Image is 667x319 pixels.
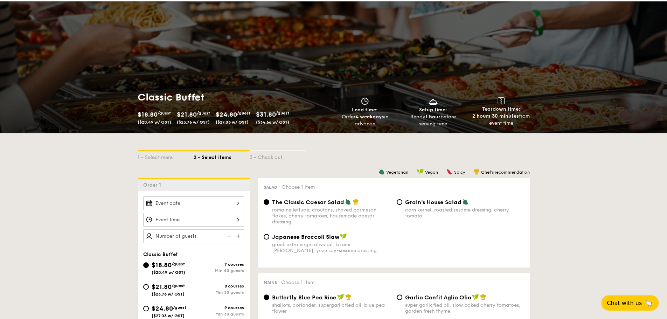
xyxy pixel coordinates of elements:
div: from event time [470,113,533,127]
span: $24.80 [152,305,173,312]
img: icon-vegetarian.fe4039eb.svg [462,199,468,205]
span: Choose 1 item [282,184,315,190]
span: Setup time: [419,107,447,113]
span: /guest [172,262,185,266]
div: Order in advance [334,113,396,127]
input: The Classic Caesar Saladromaine lettuce, croutons, shaved parmesan flakes, cherry tomatoes, house... [264,199,269,205]
span: ($20.49 w/ GST) [152,270,185,275]
img: icon-clock.2db775ea.svg [360,97,370,105]
strong: 2 hours 30 minutes [472,113,519,119]
input: Japanese Broccoli Slawgreek extra virgin olive oil, kizami [PERSON_NAME], yuzu soy-sesame dressing [264,234,269,240]
img: icon-vegan.f8ff3823.svg [337,294,344,300]
span: $24.80 [216,111,237,118]
img: icon-spicy.37a8142b.svg [446,168,453,175]
input: Number of guests [143,229,244,243]
span: /guest [197,111,210,116]
span: ($27.03 w/ GST) [216,120,249,125]
strong: 4 weekdays [355,114,384,120]
img: icon-vegan.f8ff3823.svg [417,168,424,175]
input: Butterfly Blue Pea Riceshallots, coriander, supergarlicfied oil, blue pea flower [264,294,269,300]
div: Min 30 guests [194,290,244,295]
span: Choose 1 item [281,279,314,285]
img: icon-chef-hat.a58ddaea.svg [353,199,359,205]
img: icon-teardown.65201eee.svg [498,97,505,104]
span: Garlic Confit Aglio Olio [405,294,471,301]
input: Event date [143,196,244,210]
span: ($23.76 w/ GST) [177,120,210,125]
span: ($34.66 w/ GST) [256,120,289,125]
button: Chat with us🦙 [601,295,659,311]
img: icon-reduce.1d2dbef1.svg [223,229,234,243]
div: 9 courses [194,305,244,310]
span: Chat with us [607,300,642,306]
img: icon-vegetarian.fe4039eb.svg [378,168,385,175]
span: /guest [172,283,185,288]
span: 🦙 [645,299,653,307]
input: $24.80/guest($27.03 w/ GST)9 coursesMin 30 guests [143,306,149,311]
strong: 1 hour [425,114,440,120]
span: Spicy [454,170,465,175]
input: Event time [143,213,244,227]
h1: Classic Buffet [138,91,331,104]
div: Min 30 guests [194,312,244,317]
span: Classic Buffet [143,251,178,257]
span: Lead time: [352,107,378,113]
div: super garlicfied oil, slow baked cherry tomatoes, garden fresh thyme [405,302,524,314]
span: Vegetarian [386,170,408,175]
span: Butterfly Blue Pea Rice [272,294,336,301]
div: 3 - Check out [250,151,306,161]
div: 2 - Select items [194,151,250,161]
span: Grain's House Salad [405,199,461,206]
span: Teardown time: [482,106,520,112]
img: icon-chef-hat.a58ddaea.svg [480,294,486,300]
div: Ready before serving time [402,113,464,127]
div: 1 - Select menu [138,151,194,161]
span: Vegan [425,170,438,175]
div: shallots, coriander, supergarlicfied oil, blue pea flower [272,302,391,314]
span: $31.80 [256,111,276,118]
img: icon-vegan.f8ff3823.svg [340,233,347,240]
span: Mains [264,280,277,285]
img: icon-add.58712e84.svg [234,229,244,243]
img: icon-dish.430c3a2e.svg [428,97,438,105]
span: $18.80 [152,261,172,269]
span: ($27.03 w/ GST) [152,313,185,318]
span: ($23.76 w/ GST) [152,292,185,297]
div: 8 courses [194,284,244,289]
span: /guest [237,111,250,116]
span: Order 1 [143,182,164,188]
span: The Classic Caesar Salad [272,199,344,206]
input: Garlic Confit Aglio Oliosuper garlicfied oil, slow baked cherry tomatoes, garden fresh thyme [397,294,402,300]
span: $21.80 [152,283,172,291]
span: $21.80 [177,111,197,118]
span: Japanese Broccoli Slaw [272,234,339,240]
div: 7 courses [194,262,244,267]
input: $18.80/guest($20.49 w/ GST)7 coursesMin 40 guests [143,262,149,268]
div: greek extra virgin olive oil, kizami [PERSON_NAME], yuzu soy-sesame dressing [272,242,391,254]
img: icon-chef-hat.a58ddaea.svg [473,168,480,175]
input: Grain's House Saladcorn kernel, roasted sesame dressing, cherry tomato [397,199,402,205]
img: icon-chef-hat.a58ddaea.svg [345,294,352,300]
div: corn kernel, roasted sesame dressing, cherry tomato [405,207,524,219]
span: Chef's recommendation [481,170,530,175]
span: /guest [173,305,186,310]
input: $21.80/guest($23.76 w/ GST)8 coursesMin 30 guests [143,284,149,290]
span: Salad [264,185,277,190]
div: romaine lettuce, croutons, shaved parmesan flakes, cherry tomatoes, housemade caesar dressing [272,207,391,225]
span: /guest [276,111,289,116]
span: $18.80 [138,111,158,118]
div: Min 40 guests [194,268,244,273]
img: icon-vegan.f8ff3823.svg [472,294,479,300]
img: icon-vegetarian.fe4039eb.svg [345,199,351,205]
span: /guest [158,111,171,116]
span: ($20.49 w/ GST) [138,120,171,125]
